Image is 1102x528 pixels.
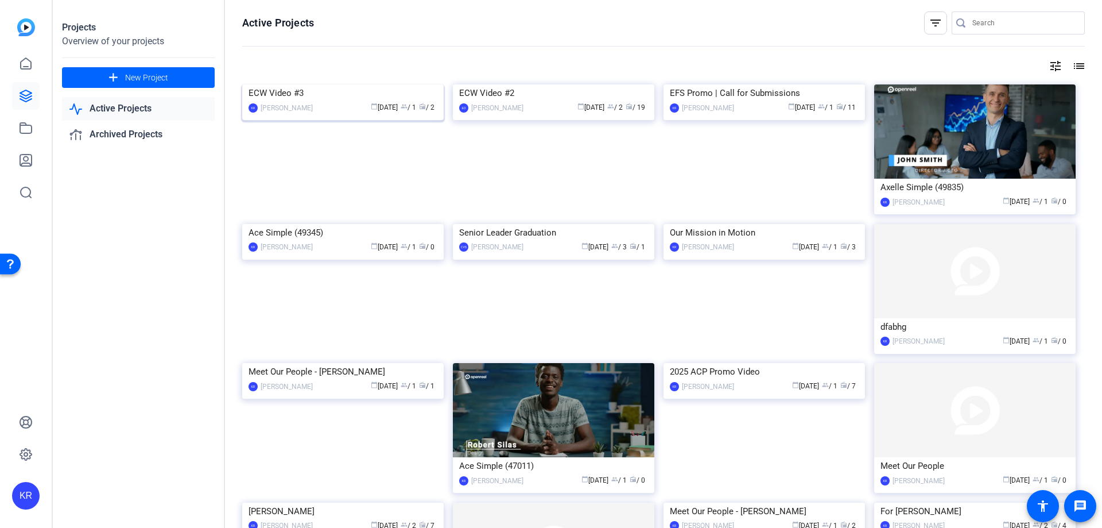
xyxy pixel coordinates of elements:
[880,457,1069,475] div: Meet Our People
[401,103,408,110] span: group
[1073,499,1087,513] mat-icon: message
[1071,59,1085,73] mat-icon: list
[626,103,633,110] span: radio
[249,84,437,102] div: ECW Video #3
[419,382,434,390] span: / 1
[818,103,833,111] span: / 1
[792,243,819,251] span: [DATE]
[459,224,648,241] div: Senior Leader Graduation
[401,382,416,390] span: / 1
[1003,337,1010,344] span: calendar_today
[682,381,734,392] div: [PERSON_NAME]
[818,103,825,110] span: group
[1033,476,1039,483] span: group
[1033,197,1039,204] span: group
[792,521,799,528] span: calendar_today
[822,243,837,251] span: / 1
[1003,197,1010,204] span: calendar_today
[459,84,648,102] div: ECW Video #2
[822,381,829,388] span: group
[682,241,734,253] div: [PERSON_NAME]
[371,243,398,251] span: [DATE]
[459,476,468,485] div: KR
[401,381,408,388] span: group
[249,224,437,241] div: Ace Simple (49345)
[1051,197,1058,204] span: radio
[577,103,584,110] span: calendar_today
[893,475,945,487] div: [PERSON_NAME]
[249,503,437,520] div: [PERSON_NAME]
[1051,337,1066,345] span: / 0
[1051,198,1066,206] span: / 0
[788,103,795,110] span: calendar_today
[893,196,945,208] div: [PERSON_NAME]
[371,381,378,388] span: calendar_today
[626,103,645,111] span: / 19
[670,503,859,520] div: Meet Our People - [PERSON_NAME]
[371,242,378,249] span: calendar_today
[401,521,408,528] span: group
[581,476,588,483] span: calendar_today
[1033,198,1048,206] span: / 1
[840,382,856,390] span: / 7
[670,103,679,113] div: KR
[371,382,398,390] span: [DATE]
[670,224,859,241] div: Our Mission in Motion
[880,198,890,207] div: KR
[1051,476,1066,484] span: / 0
[880,179,1069,196] div: Axelle Simple (49835)
[577,103,604,111] span: [DATE]
[62,21,215,34] div: Projects
[1051,521,1058,528] span: radio
[581,476,608,484] span: [DATE]
[471,102,523,114] div: [PERSON_NAME]
[836,103,856,111] span: / 11
[62,123,215,147] a: Archived Projects
[17,18,35,36] img: blue-gradient.svg
[792,242,799,249] span: calendar_today
[459,242,468,252] div: CVS
[607,103,614,110] span: group
[249,382,258,391] div: KR
[419,381,426,388] span: radio
[836,103,843,110] span: radio
[840,521,847,528] span: radio
[471,241,523,253] div: [PERSON_NAME]
[1003,521,1010,528] span: calendar_today
[1033,476,1048,484] span: / 1
[880,318,1069,336] div: dfabhg
[125,72,168,84] span: New Project
[1033,337,1048,345] span: / 1
[1033,521,1039,528] span: group
[880,476,890,485] div: KR
[401,103,416,111] span: / 1
[581,242,588,249] span: calendar_today
[840,381,847,388] span: radio
[611,476,627,484] span: / 1
[419,243,434,251] span: / 0
[419,103,434,111] span: / 2
[371,521,378,528] span: calendar_today
[670,242,679,252] div: KR
[611,242,618,249] span: group
[261,381,313,392] div: [PERSON_NAME]
[880,337,890,346] div: KR
[792,381,799,388] span: calendar_today
[371,103,398,111] span: [DATE]
[788,103,815,111] span: [DATE]
[607,103,623,111] span: / 2
[62,67,215,88] button: New Project
[792,382,819,390] span: [DATE]
[106,71,121,85] mat-icon: add
[611,243,627,251] span: / 3
[459,457,648,475] div: Ace Simple (47011)
[880,503,1069,520] div: For [PERSON_NAME]
[929,16,942,30] mat-icon: filter_list
[822,242,829,249] span: group
[1049,59,1062,73] mat-icon: tune
[249,242,258,252] div: KR
[581,243,608,251] span: [DATE]
[419,103,426,110] span: radio
[242,16,314,30] h1: Active Projects
[670,363,859,380] div: 2025 ACP Promo Video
